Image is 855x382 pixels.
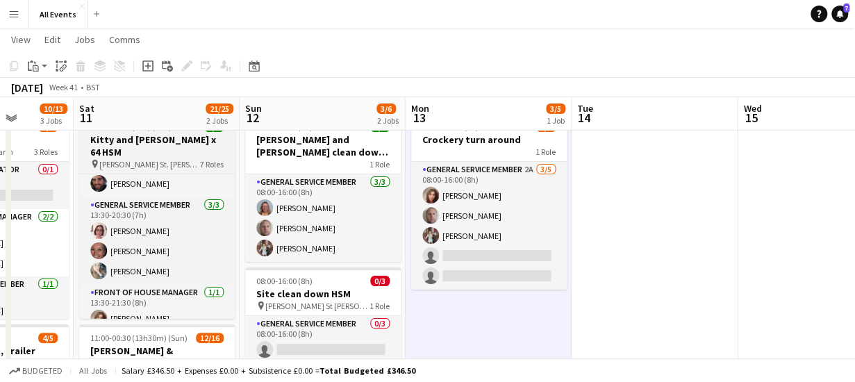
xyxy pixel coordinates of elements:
span: 3 Roles [34,147,58,157]
span: Edit [44,33,60,46]
h3: [PERSON_NAME] and [PERSON_NAME] clean down AWF [245,133,401,158]
span: 7 Roles [200,159,224,169]
app-card-role: General service member2A3/508:00-16:00 (8h)[PERSON_NAME][PERSON_NAME][PERSON_NAME] [411,162,567,290]
span: Tue [577,102,593,115]
app-job-card: 08:00-16:00 (8h)3/5Crockery turn around1 RoleGeneral service member2A3/508:00-16:00 (8h)[PERSON_N... [411,113,567,290]
div: 3 Jobs [40,115,67,126]
h3: Site clean down HSM [245,288,401,300]
span: 3/5 [546,103,565,114]
span: 12 [243,110,262,126]
span: Comms [109,33,140,46]
span: 7 [843,3,849,13]
a: Edit [39,31,66,49]
span: 1 Role [370,301,390,311]
span: Week 41 [46,82,81,92]
div: [DATE] [11,81,43,94]
span: Wed [743,102,761,115]
div: Salary £346.50 + Expenses £0.00 + Subsistence £0.00 = [122,365,415,376]
app-job-card: 08:00-16:00 (8h)3/3[PERSON_NAME] and [PERSON_NAME] clean down AWF1 RoleGeneral service member3/30... [245,113,401,262]
h3: Crockery turn around [411,133,567,146]
span: 14 [575,110,593,126]
div: BST [86,82,100,92]
span: 13 [409,110,429,126]
a: Jobs [69,31,101,49]
span: 3/6 [376,103,396,114]
span: 21/25 [206,103,233,114]
a: View [6,31,36,49]
span: Sun [245,102,262,115]
span: Mon [411,102,429,115]
div: 1 Job [547,115,565,126]
h3: [PERSON_NAME] & [PERSON_NAME] x 91 AWF [79,344,235,369]
app-job-card: 11:00-01:00 (14h) (Sun)9/9Kitty and [PERSON_NAME] x 64 HSM [PERSON_NAME] St. [PERSON_NAME]7 Roles... [79,113,235,319]
span: 08:00-16:00 (8h) [256,276,313,286]
span: 4/5 [38,333,58,343]
app-card-role: Front of House Manager1/113:30-21:30 (8h)[PERSON_NAME] [79,285,235,332]
button: Budgeted [7,363,65,379]
div: 2 Jobs [206,115,233,126]
div: 2 Jobs [377,115,399,126]
span: View [11,33,31,46]
span: 1 Role [370,159,390,169]
span: 1 Role [536,147,556,157]
span: Sat [79,102,94,115]
span: Budgeted [22,366,63,376]
app-card-role: General service member3/313:30-20:30 (7h)[PERSON_NAME][PERSON_NAME][PERSON_NAME] [79,197,235,285]
span: [PERSON_NAME] St. [PERSON_NAME] [99,159,200,169]
h3: Kitty and [PERSON_NAME] x 64 HSM [79,133,235,158]
span: All jobs [76,365,110,376]
app-card-role: General service member3/308:00-16:00 (8h)[PERSON_NAME][PERSON_NAME][PERSON_NAME] [245,174,401,262]
span: 12/16 [196,333,224,343]
span: 15 [741,110,761,126]
span: 11:00-00:30 (13h30m) (Sun) [90,333,188,343]
span: 0/3 [370,276,390,286]
button: All Events [28,1,88,28]
span: [PERSON_NAME] St [PERSON_NAME] [265,301,370,311]
span: 11 [77,110,94,126]
a: Comms [103,31,146,49]
span: Jobs [74,33,95,46]
span: 10/13 [40,103,67,114]
span: Total Budgeted £346.50 [319,365,415,376]
a: 7 [831,6,848,22]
